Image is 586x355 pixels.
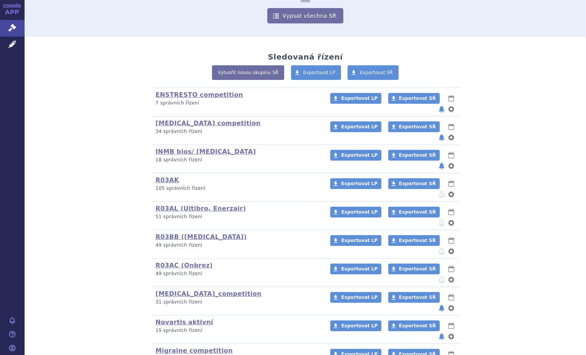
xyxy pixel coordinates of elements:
[341,238,377,243] span: Exportovat LP
[330,235,381,246] a: Exportovat LP
[388,93,440,104] a: Exportovat SŘ
[360,70,393,75] span: Exportovat SŘ
[438,275,445,284] button: notifikace
[267,8,343,23] a: Vypsat všechna SŘ
[447,236,455,245] button: lhůty
[303,70,336,75] span: Exportovat LP
[447,151,455,160] button: lhůty
[438,332,445,341] button: notifikace
[330,178,381,189] a: Exportovat LP
[447,179,455,188] button: lhůty
[156,233,247,241] a: R03BB ([MEDICAL_DATA])
[388,235,440,246] a: Exportovat SŘ
[447,304,455,313] button: nastavení
[341,96,377,101] span: Exportovat LP
[388,292,440,303] a: Exportovat SŘ
[399,266,436,272] span: Exportovat SŘ
[447,122,455,131] button: lhůty
[156,214,320,220] p: 51 správních řízení
[388,121,440,132] a: Exportovat SŘ
[156,185,320,192] p: 105 správních řízení
[447,321,455,330] button: lhůty
[438,105,445,114] button: notifikace
[156,205,246,212] a: R03AL (Ultibro, Enerzair)
[399,124,436,129] span: Exportovat SŘ
[438,133,445,142] button: notifikace
[388,207,440,217] a: Exportovat SŘ
[341,209,377,215] span: Exportovat LP
[156,119,261,127] a: [MEDICAL_DATA] competition
[447,161,455,171] button: nastavení
[341,266,377,272] span: Exportovat LP
[399,295,436,300] span: Exportovat SŘ
[156,262,213,269] a: R03AC (Onbrez)
[156,157,320,163] p: 18 správních řízení
[330,320,381,331] a: Exportovat LP
[156,176,179,184] a: R03AK
[399,153,436,158] span: Exportovat SŘ
[438,247,445,256] button: notifikace
[447,218,455,227] button: nastavení
[212,65,284,80] a: Vytvořit novou skupinu SŘ
[447,264,455,274] button: lhůty
[341,124,377,129] span: Exportovat LP
[399,238,436,243] span: Exportovat SŘ
[447,207,455,217] button: lhůty
[447,275,455,284] button: nastavení
[399,209,436,215] span: Exportovat SŘ
[156,148,256,155] a: INMB bios/ [MEDICAL_DATA]
[330,264,381,274] a: Exportovat LP
[438,304,445,313] button: notifikace
[156,128,320,135] p: 34 správních řízení
[330,121,381,132] a: Exportovat LP
[399,323,436,328] span: Exportovat SŘ
[438,161,445,171] button: notifikace
[447,247,455,256] button: nastavení
[330,207,381,217] a: Exportovat LP
[447,190,455,199] button: nastavení
[156,100,320,106] p: 7 správních řízení
[348,65,399,80] a: Exportovat SŘ
[341,153,377,158] span: Exportovat LP
[330,150,381,161] a: Exportovat LP
[156,290,262,297] a: [MEDICAL_DATA]_competition
[447,94,455,103] button: lhůty
[156,347,233,354] a: Migraine competition
[156,327,320,334] p: 15 správních řízení
[156,91,243,98] a: ENSTRESTO competition
[438,218,445,227] button: notifikace
[341,181,377,186] span: Exportovat LP
[399,181,436,186] span: Exportovat SŘ
[399,96,436,101] span: Exportovat SŘ
[447,133,455,142] button: nastavení
[268,52,343,61] h2: Sledovaná řízení
[341,323,377,328] span: Exportovat LP
[447,105,455,114] button: nastavení
[438,190,445,199] button: notifikace
[447,293,455,302] button: lhůty
[388,178,440,189] a: Exportovat SŘ
[388,264,440,274] a: Exportovat SŘ
[156,299,320,305] p: 31 správních řízení
[156,319,213,326] a: Novartis aktivní
[388,150,440,161] a: Exportovat SŘ
[341,295,377,300] span: Exportovat LP
[330,93,381,104] a: Exportovat LP
[156,270,320,277] p: 49 správních řízení
[388,320,440,331] a: Exportovat SŘ
[156,242,320,249] p: 49 správních řízení
[447,332,455,341] button: nastavení
[291,65,341,80] a: Exportovat LP
[330,292,381,303] a: Exportovat LP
